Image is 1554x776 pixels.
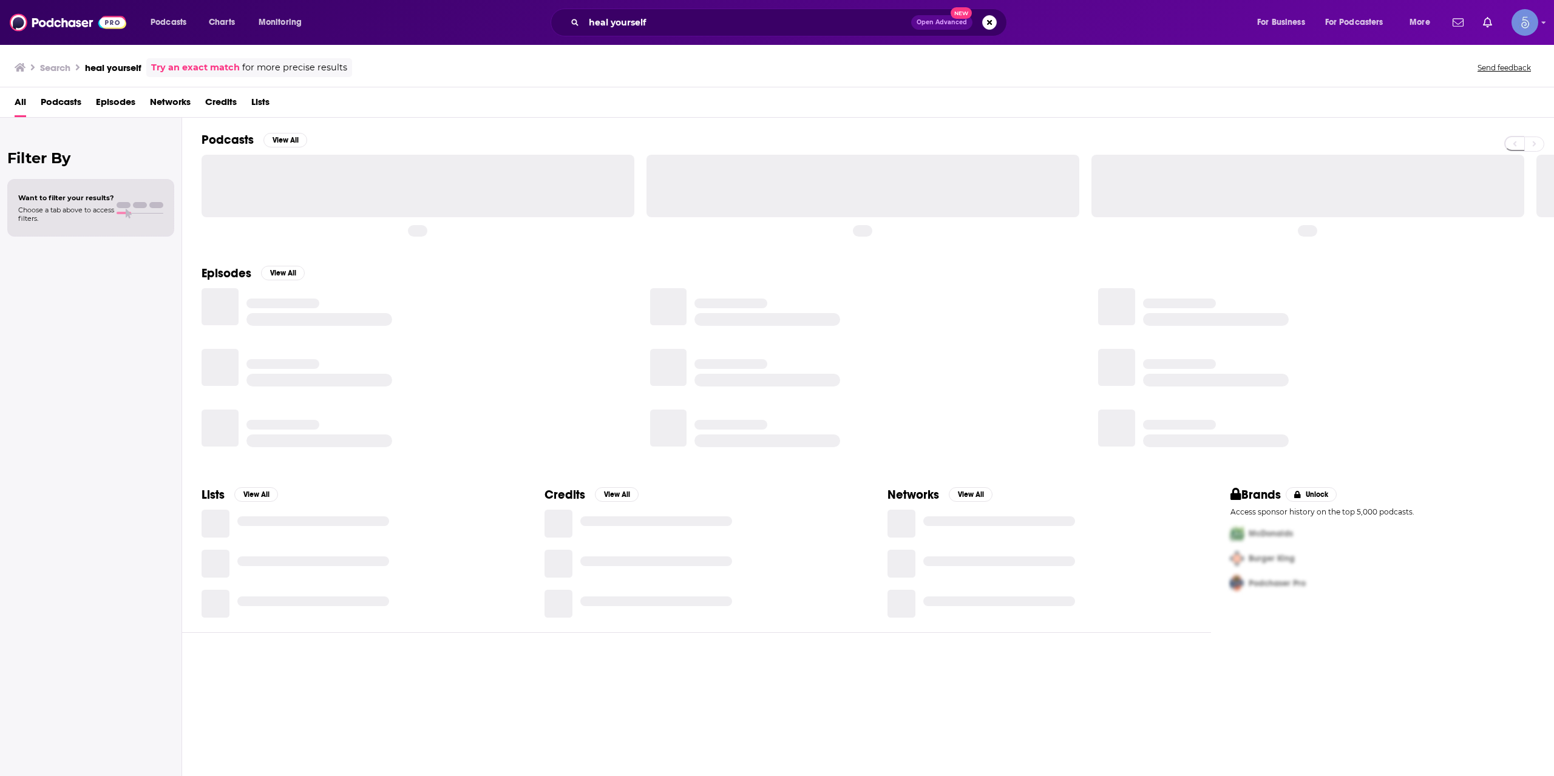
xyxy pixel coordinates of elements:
img: Podchaser - Follow, Share and Rate Podcasts [10,11,126,34]
a: Try an exact match [151,61,240,75]
span: For Podcasters [1325,14,1383,31]
div: Search podcasts, credits, & more... [562,8,1019,36]
a: CreditsView All [545,487,639,502]
input: Search podcasts, credits, & more... [584,13,911,32]
a: Credits [205,92,237,117]
span: Open Advanced [917,19,967,25]
a: All [15,92,26,117]
img: User Profile [1512,9,1538,36]
img: First Pro Logo [1226,521,1249,546]
button: open menu [1249,13,1320,32]
h2: Networks [887,487,939,502]
button: Open AdvancedNew [911,15,972,30]
button: open menu [250,13,317,32]
a: Show notifications dropdown [1448,12,1468,33]
button: Unlock [1286,487,1337,502]
h2: Credits [545,487,585,502]
span: McDonalds [1249,528,1293,539]
button: open menu [142,13,202,32]
span: Podcasts [151,14,186,31]
button: open menu [1401,13,1445,32]
span: Logged in as Spiral5-G1 [1512,9,1538,36]
button: Show profile menu [1512,9,1538,36]
a: EpisodesView All [202,266,305,281]
h2: Filter By [7,149,174,167]
h2: Episodes [202,266,251,281]
h3: heal yourself [85,62,141,73]
a: PodcastsView All [202,132,307,147]
h2: Brands [1230,487,1281,502]
span: New [951,7,972,19]
span: Charts [209,14,235,31]
span: More [1410,14,1430,31]
a: Lists [251,92,270,117]
span: Choose a tab above to access filters. [18,206,114,223]
span: Burger King [1249,553,1295,564]
h2: Lists [202,487,225,502]
button: View All [261,266,305,280]
span: for more precise results [242,61,347,75]
a: Show notifications dropdown [1478,12,1497,33]
span: Want to filter your results? [18,194,114,202]
a: ListsView All [202,487,278,502]
span: Monitoring [259,14,302,31]
a: Networks [150,92,191,117]
button: View All [949,487,992,502]
button: open menu [1317,13,1401,32]
button: View All [263,133,307,147]
button: Send feedback [1474,62,1535,73]
span: Podchaser Pro [1249,578,1306,589]
a: Episodes [96,92,135,117]
img: Third Pro Logo [1226,571,1249,596]
h3: Search [40,62,70,73]
p: Access sponsor history on the top 5,000 podcasts. [1230,507,1535,516]
button: View All [595,487,639,502]
a: Charts [201,13,242,32]
img: Second Pro Logo [1226,546,1249,571]
button: View All [234,487,278,502]
span: For Business [1257,14,1305,31]
a: Podcasts [41,92,81,117]
h2: Podcasts [202,132,254,147]
a: NetworksView All [887,487,992,502]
